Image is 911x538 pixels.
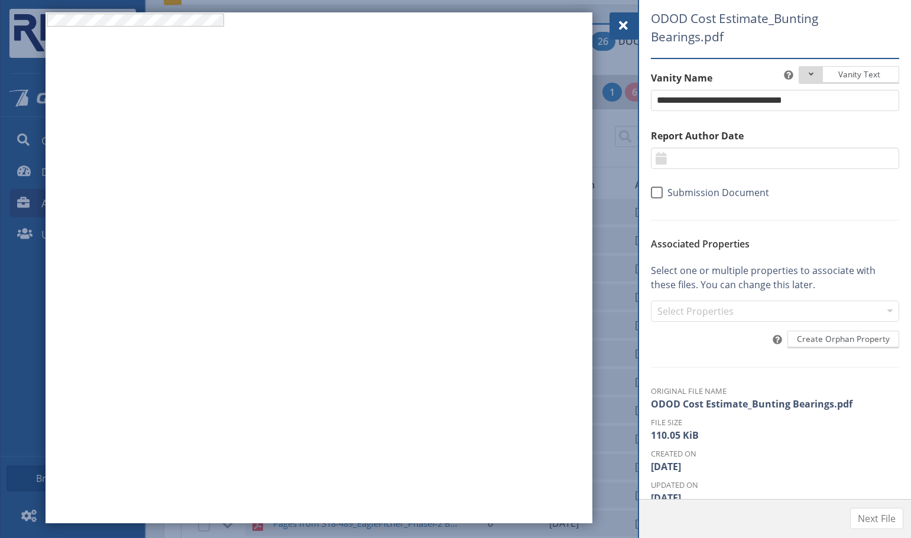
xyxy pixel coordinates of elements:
[651,448,899,459] dt: Created On
[651,9,855,46] span: ODOD Cost Estimate_Bunting Bearings.pdf
[651,239,899,249] h6: Associated Properties
[651,397,899,411] dd: ODOD Cost Estimate_Bunting Bearings.pdf
[651,263,899,292] p: Select one or multiple properties to associate with these files. You can change this later.
[651,129,899,143] label: Report Author Date
[651,480,899,491] dt: Updated On
[651,491,899,505] dd: [DATE]
[651,428,899,442] dd: 110.05 KiB
[663,187,769,198] span: Submission Document
[651,386,899,397] dt: Original File Name
[651,71,899,85] label: Vanity Name
[824,69,890,80] span: Vanity Text
[651,417,899,428] dt: File Size
[858,511,896,526] span: Next File
[651,459,899,474] dd: [DATE]
[787,331,899,349] button: Create Orphan Property
[797,333,890,345] span: Create Orphan Property
[850,508,903,529] button: Next File
[799,66,899,84] button: Vanity Text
